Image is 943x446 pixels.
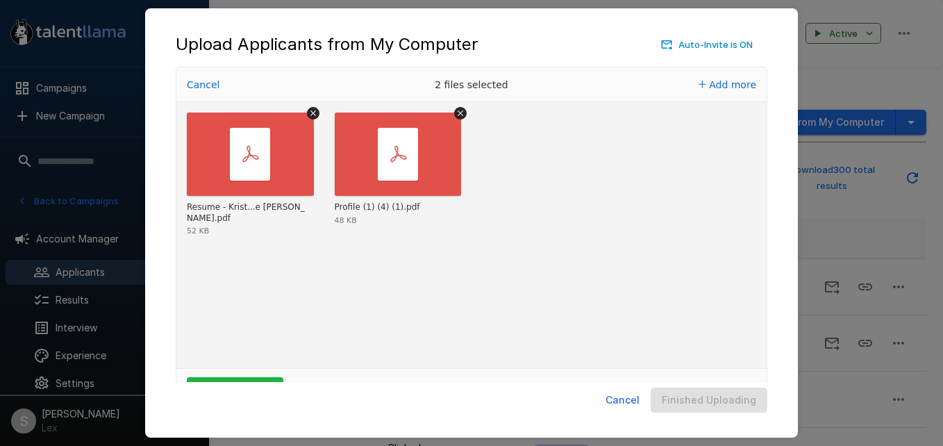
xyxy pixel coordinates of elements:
[335,202,420,213] div: Profile (1) (4) (1).pdf
[176,33,767,56] div: Upload Applicants from My Computer
[454,107,467,119] button: Remove file
[183,75,224,94] button: Cancel
[307,107,319,119] button: Remove file
[709,79,756,90] span: Add more
[693,75,762,94] button: Add more files
[335,217,357,224] div: 48 KB
[600,388,645,413] button: Cancel
[187,202,310,224] div: Resume - Kristina Beatrice Canales.pdf
[187,377,283,405] button: Upload 2 files
[367,67,576,102] div: 2 files selected
[176,67,767,414] div: Uppy Dashboard
[658,34,756,56] button: Auto-Invite is ON
[187,227,209,235] div: 52 KB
